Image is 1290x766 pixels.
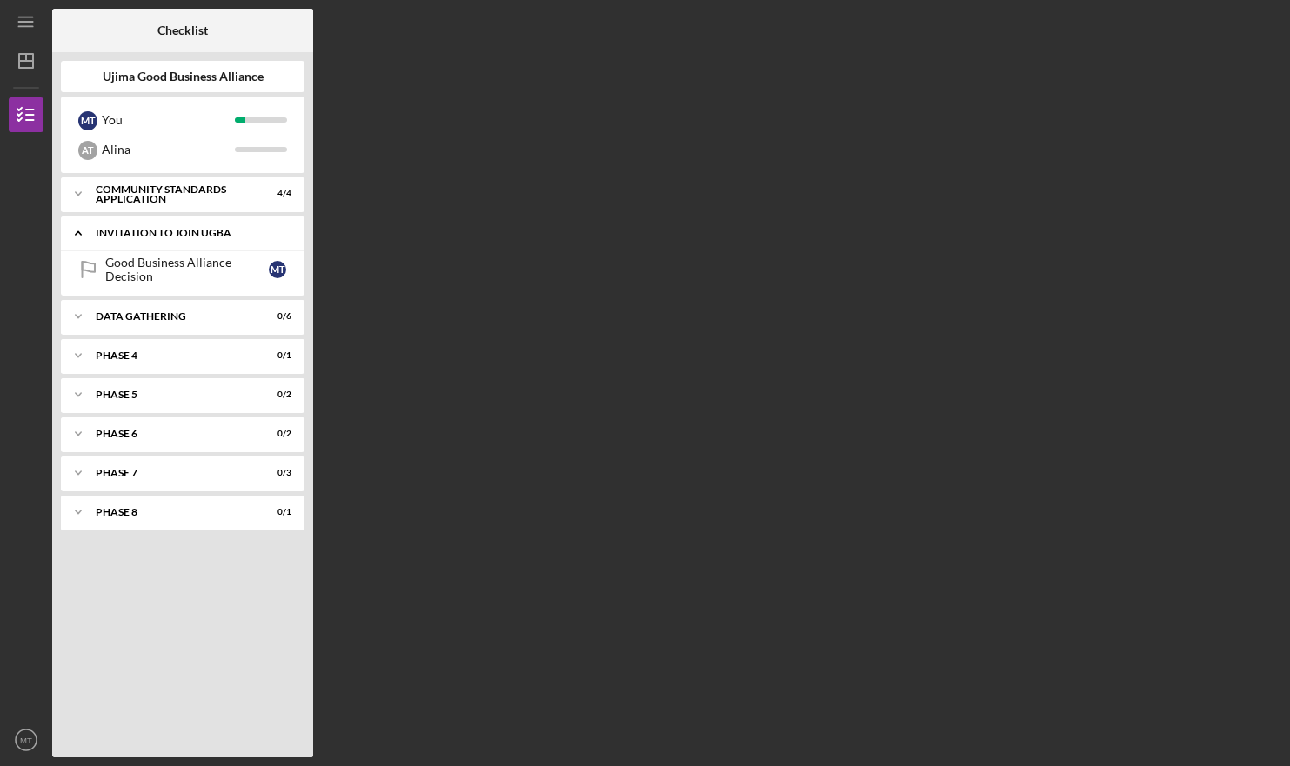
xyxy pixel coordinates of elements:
[102,135,235,164] div: Alina
[260,468,291,478] div: 0 / 3
[103,70,264,83] b: Ujima Good Business Alliance
[9,723,43,757] button: MT
[70,252,296,287] a: Good Business Alliance DecisionMT
[260,311,291,322] div: 0 / 6
[96,311,248,322] div: Data Gathering
[96,468,248,478] div: Phase 7
[260,350,291,361] div: 0 / 1
[105,256,269,283] div: Good Business Alliance Decision
[260,189,291,199] div: 4 / 4
[78,111,97,130] div: M T
[96,228,283,238] div: Invitation to Join UGBA
[96,507,248,517] div: Phase 8
[260,429,291,439] div: 0 / 2
[96,390,248,400] div: Phase 5
[96,184,248,204] div: Community Standards Application
[20,736,32,745] text: MT
[96,350,248,361] div: Phase 4
[96,429,248,439] div: Phase 6
[102,105,235,135] div: You
[157,23,208,37] b: Checklist
[269,261,286,278] div: M T
[260,390,291,400] div: 0 / 2
[78,141,97,160] div: A T
[260,507,291,517] div: 0 / 1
